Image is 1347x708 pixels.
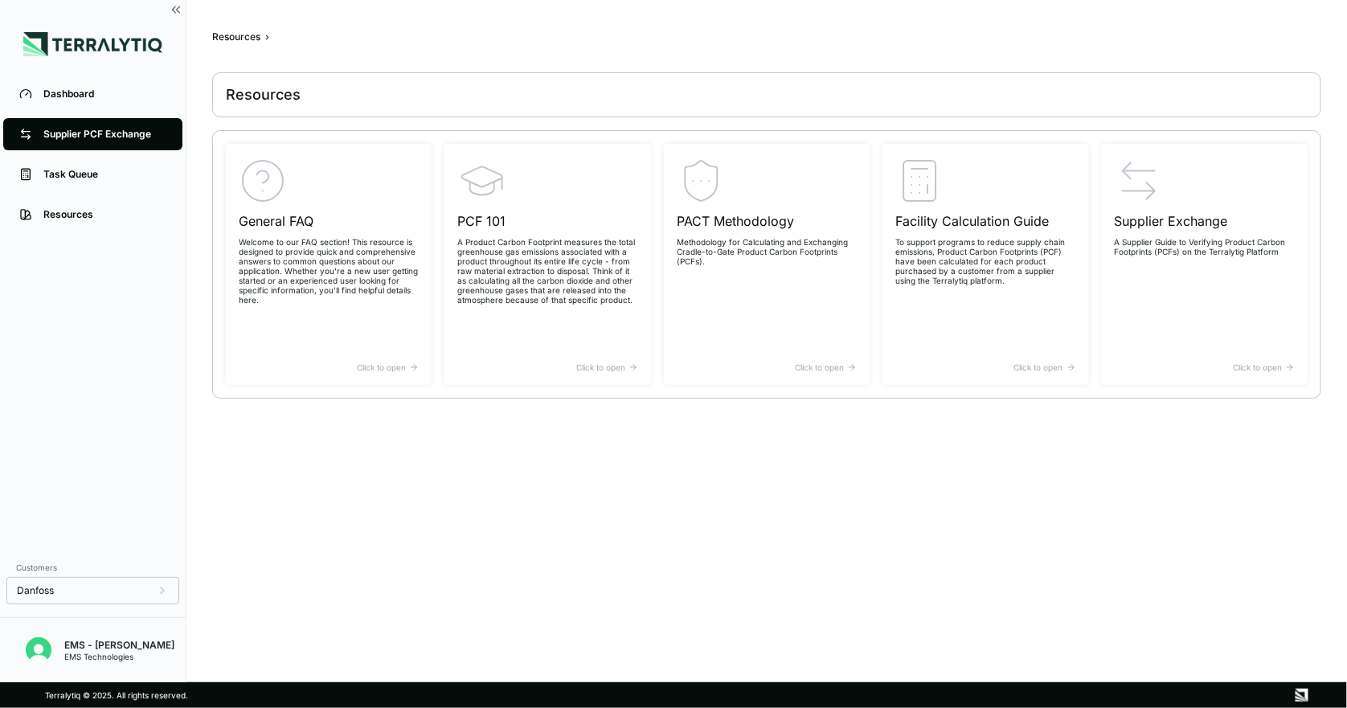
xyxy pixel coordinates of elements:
p: To support programs to reduce supply chain emissions, Product Carbon Footprints (PCF) have been c... [895,237,1075,285]
a: Supplier ExchangeA Supplier Guide to Verifying Product Carbon Footprints (PCFs) on the Terralytig... [1102,144,1308,385]
p: Methodology for Calculating and Exchanging Cradle-to-Gate Product Carbon Footprints (PCFs). [677,237,857,266]
div: Supplier PCF Exchange [43,128,166,141]
h3: PCF 101 [457,211,637,231]
img: EMS - Louis Chen [26,637,51,663]
img: Logo [23,32,162,56]
div: Click to open [457,362,637,372]
button: Open user button [19,631,58,669]
a: Facility Calculation GuideTo support programs to reduce supply chain emissions, Product Carbon Fo... [882,144,1088,385]
span: › [265,31,269,43]
h3: PACT Methodology [677,211,857,231]
div: Click to open [239,362,419,372]
h3: Supplier Exchange [1115,211,1295,231]
h3: General FAQ [239,211,419,231]
div: Resources [226,85,301,104]
div: Click to open [677,362,857,372]
div: Dashboard [43,88,166,100]
div: Task Queue [43,168,166,181]
p: Welcome to our FAQ section! This resource is designed to provide quick and comprehensive answers ... [239,237,419,305]
p: A Product Carbon Footprint measures the total greenhouse gas emissions associated with a product ... [457,237,637,305]
a: General FAQWelcome to our FAQ section! This resource is designed to provide quick and comprehensi... [226,144,432,385]
h3: Facility Calculation Guide [895,211,1075,231]
div: Customers [6,558,179,577]
div: Click to open [1115,362,1295,372]
div: Click to open [895,362,1075,372]
p: A Supplier Guide to Verifying Product Carbon Footprints (PCFs) on the Terralytig Platform [1115,237,1295,256]
a: PCF 101A Product Carbon Footprint measures the total greenhouse gas emissions associated with a p... [444,144,650,385]
div: Resources [43,208,166,221]
a: PACT MethodologyMethodology for Calculating and Exchanging Cradle-to-Gate Product Carbon Footprin... [664,144,870,385]
div: EMS Technologies [64,652,174,661]
div: Resources [212,31,260,43]
span: Danfoss [17,584,54,597]
div: EMS - [PERSON_NAME] [64,639,174,652]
